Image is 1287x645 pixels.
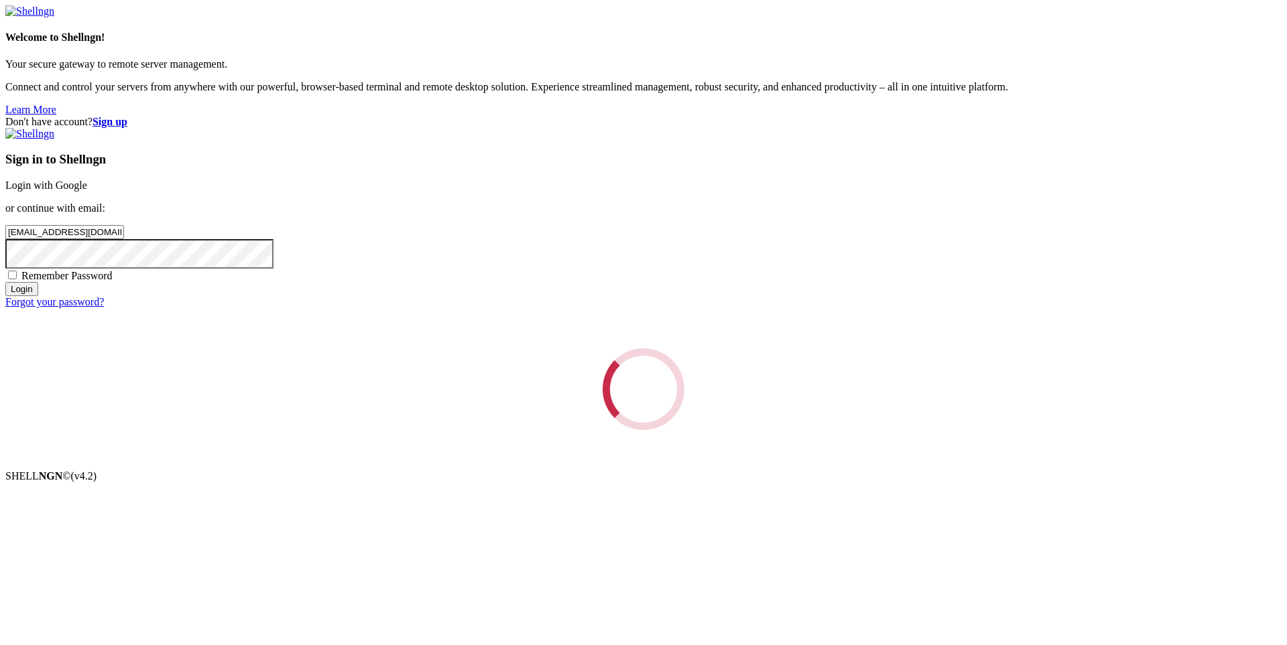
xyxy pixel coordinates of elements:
b: NGN [39,470,63,482]
img: Shellngn [5,5,54,17]
input: Remember Password [8,271,17,279]
p: or continue with email: [5,202,1282,214]
p: Your secure gateway to remote server management. [5,58,1282,70]
img: Shellngn [5,128,54,140]
h4: Welcome to Shellngn! [5,31,1282,44]
span: Remember Password [21,270,113,281]
a: Learn More [5,104,56,115]
p: Connect and control your servers from anywhere with our powerful, browser-based terminal and remo... [5,81,1282,93]
a: Sign up [93,116,127,127]
div: Don't have account? [5,116,1282,128]
input: Login [5,282,38,296]
span: SHELL © [5,470,97,482]
a: Login with Google [5,180,87,191]
span: 4.2.0 [71,470,97,482]
h3: Sign in to Shellngn [5,152,1282,167]
input: Email address [5,225,124,239]
a: Forgot your password? [5,296,104,307]
div: Loading... [599,344,688,433]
